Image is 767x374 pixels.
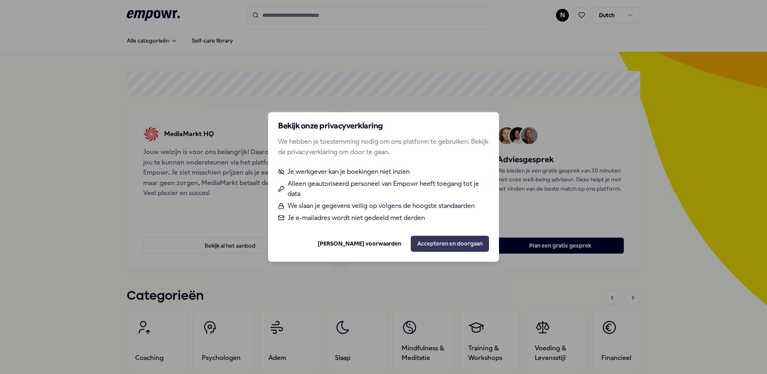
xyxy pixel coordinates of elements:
p: We hebben je toestemming nodig om ons platform te gebruiken. Bekijk de privacyverklaring om door ... [278,136,489,157]
li: We slaan je gegevens veilig op volgens de hoogste standaarden [278,201,489,211]
h2: Bekijk onze privacyverklaring [278,122,489,130]
button: [PERSON_NAME] voorwaarden [311,236,408,252]
button: Accepteren en doorgaan [411,236,489,252]
li: Alleen geautoriseerd personeel van Empowr heeft toegang tot je data [278,179,489,199]
a: [PERSON_NAME] voorwaarden [318,239,401,248]
li: Je werkgever kan je boekingen niet inzien [278,167,489,177]
li: Je e-mailadres wordt niet gedeeld met derden [278,213,489,223]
